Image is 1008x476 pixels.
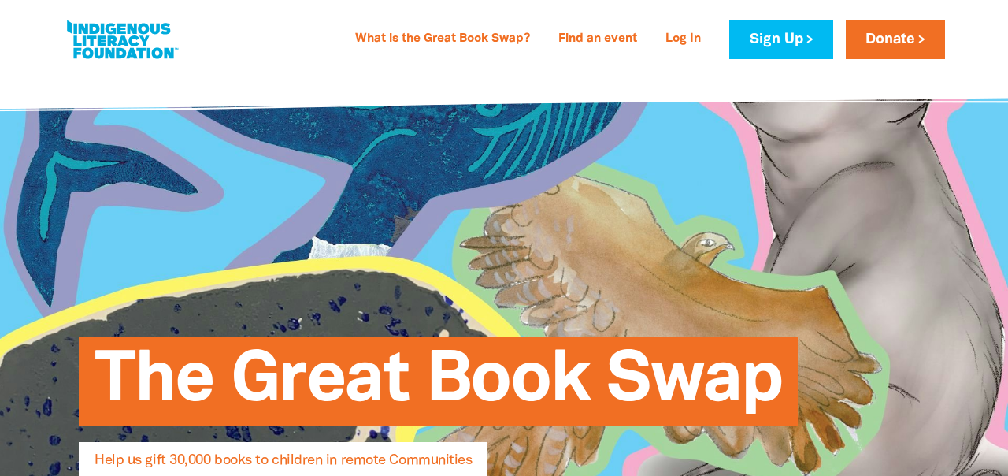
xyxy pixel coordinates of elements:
a: Donate [846,20,945,59]
span: The Great Book Swap [94,349,782,426]
a: What is the Great Book Swap? [346,27,539,52]
a: Log In [656,27,710,52]
a: Find an event [549,27,647,52]
a: Sign Up [729,20,832,59]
